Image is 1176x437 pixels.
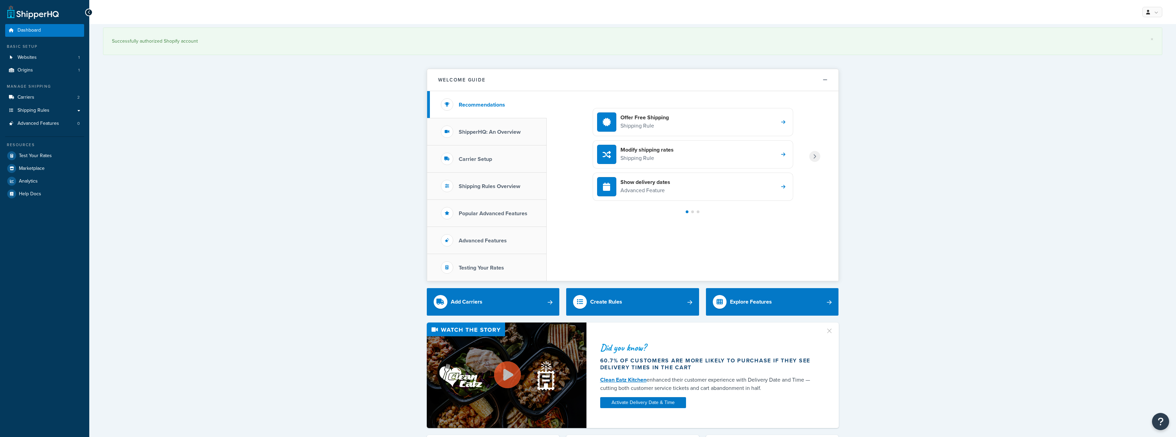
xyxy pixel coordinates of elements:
div: Manage Shipping [5,84,84,89]
a: Help Docs [5,188,84,200]
div: Successfully authorized Shopify account [112,36,1153,46]
h4: Offer Free Shipping [620,114,669,121]
span: Dashboard [18,28,41,33]
div: Did you know? [600,343,817,352]
a: Dashboard [5,24,84,37]
h3: Shipping Rules Overview [459,183,520,189]
span: Carriers [18,95,34,100]
span: Websites [18,55,37,61]
div: Resources [5,142,84,148]
a: Analytics [5,175,84,187]
p: Advanced Feature [620,186,670,195]
div: Basic Setup [5,44,84,50]
h3: Recommendations [459,102,505,108]
li: Advanced Features [5,117,84,130]
span: 1 [78,55,80,61]
a: Explore Features [706,288,839,316]
span: Advanced Features [18,121,59,127]
a: Test Your Rates [5,150,84,162]
span: Marketplace [19,166,45,172]
div: Add Carriers [451,297,482,307]
span: 2 [77,95,80,100]
h4: Modify shipping rates [620,146,674,154]
a: Clean Eatz Kitchen [600,376,647,384]
h3: Advanced Features [459,238,507,244]
span: 0 [77,121,80,127]
a: Shipping Rules [5,104,84,117]
a: Marketplace [5,162,84,175]
span: 1 [78,67,80,73]
h3: Carrier Setup [459,156,492,162]
a: Create Rules [566,288,699,316]
h3: ShipperHQ: An Overview [459,129,521,135]
span: Analytics [19,178,38,184]
span: Shipping Rules [18,108,49,113]
li: Websites [5,51,84,64]
a: Websites1 [5,51,84,64]
a: × [1151,36,1153,42]
img: Video thumbnail [427,323,586,428]
a: Add Carriers [427,288,560,316]
a: Activate Delivery Date & Time [600,397,686,408]
a: Carriers2 [5,91,84,104]
a: Advanced Features0 [5,117,84,130]
a: Origins1 [5,64,84,77]
span: Test Your Rates [19,153,52,159]
li: Origins [5,64,84,77]
span: Origins [18,67,33,73]
button: Welcome Guide [427,69,838,91]
p: Shipping Rule [620,121,669,130]
div: enhanced their customer experience with Delivery Date and Time — cutting both customer service ti... [600,376,817,392]
div: Explore Features [730,297,772,307]
h2: Welcome Guide [438,77,486,83]
h4: Show delivery dates [620,178,670,186]
li: Carriers [5,91,84,104]
h3: Popular Advanced Features [459,210,527,217]
div: Create Rules [590,297,622,307]
p: Shipping Rule [620,154,674,163]
h3: Testing Your Rates [459,265,504,271]
div: 60.7% of customers are more likely to purchase if they see delivery times in the cart [600,357,817,371]
span: Help Docs [19,191,41,197]
button: Open Resource Center [1152,413,1169,430]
